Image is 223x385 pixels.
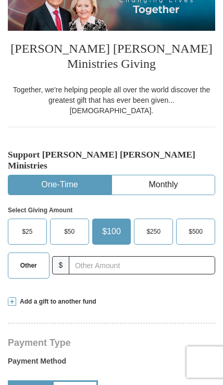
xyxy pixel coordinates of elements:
[8,207,72,214] strong: Select Giving Amount
[69,256,215,274] input: Other Amount
[8,175,111,195] button: One-Time
[146,224,160,239] span: $250
[112,175,215,195] button: Monthly
[22,224,32,239] span: $25
[8,31,215,85] h3: [PERSON_NAME] [PERSON_NAME] Ministries Giving
[16,297,96,306] span: Add a gift to another fund
[8,85,215,116] div: Together, we're helping people all over the world discover the greatest gift that has ever been g...
[189,224,203,239] span: $500
[52,256,70,274] span: $
[8,356,215,371] label: Payment Method
[102,224,121,239] span: $100
[8,339,215,347] h4: Payment Type
[8,149,215,171] h5: Support [PERSON_NAME] [PERSON_NAME] Ministries
[64,224,75,239] span: $50
[20,258,37,273] span: Other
